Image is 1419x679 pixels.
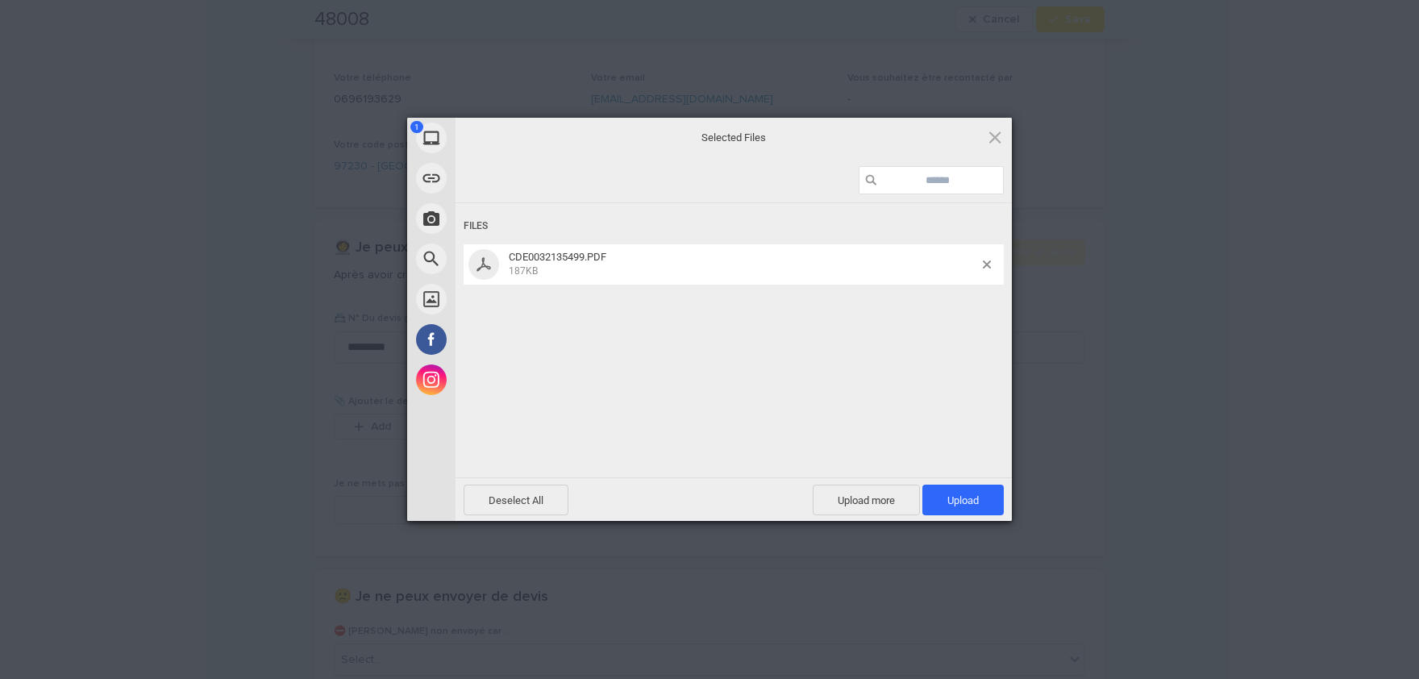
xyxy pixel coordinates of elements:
[572,131,895,145] span: Selected Files
[407,198,601,239] div: Take Photo
[407,360,601,400] div: Instagram
[464,211,1004,241] div: Files
[509,251,606,263] span: CDE0032135499.PDF
[509,265,538,277] span: 187KB
[410,121,423,133] span: 1
[504,251,983,277] span: CDE0032135499.PDF
[813,485,920,515] span: Upload more
[986,128,1004,146] span: Click here or hit ESC to close picker
[947,494,979,506] span: Upload
[407,279,601,319] div: Unsplash
[407,118,601,158] div: My Device
[407,158,601,198] div: Link (URL)
[922,485,1004,515] span: Upload
[407,239,601,279] div: Web Search
[464,485,568,515] span: Deselect All
[407,319,601,360] div: Facebook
